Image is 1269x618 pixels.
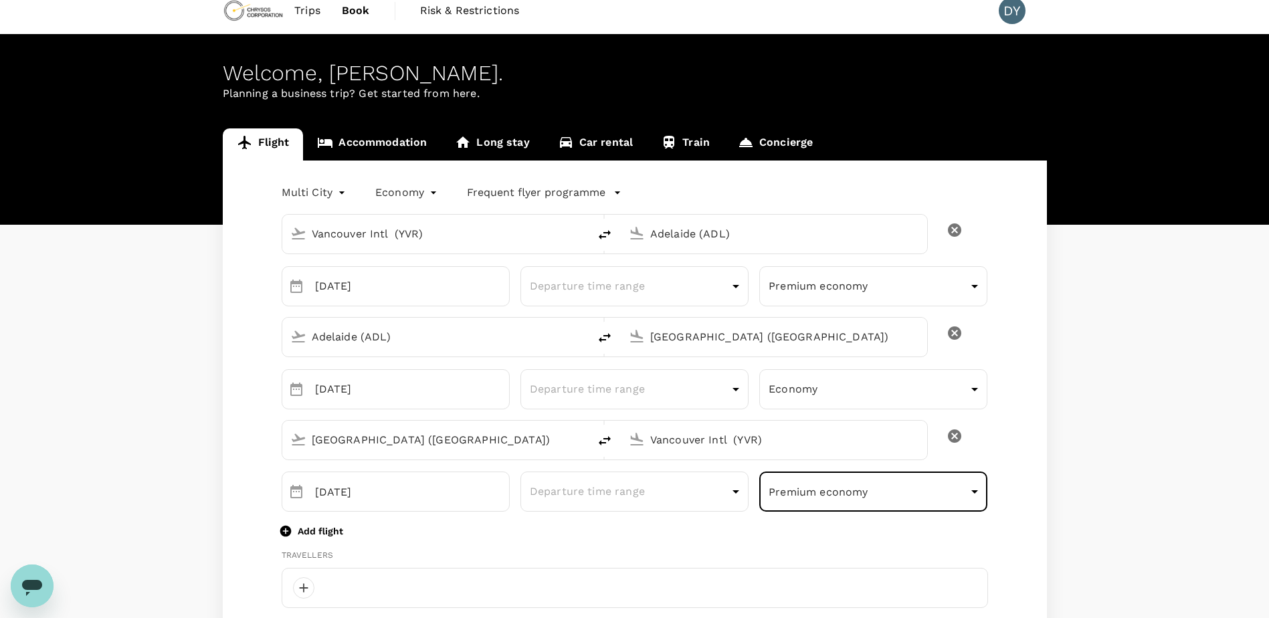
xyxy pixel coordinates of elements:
input: Going to [650,223,899,244]
input: Going to [650,429,899,450]
div: Premium economy [759,475,987,508]
iframe: Button to launch messaging window [11,564,54,607]
input: Travel date [315,472,510,512]
input: Travel date [315,369,510,409]
button: delete [589,322,621,354]
div: Departure time range [520,269,749,303]
div: Departure time range [520,475,749,509]
div: Travellers [282,549,988,562]
button: Open [579,438,582,441]
button: Open [918,232,920,235]
a: Train [647,128,724,161]
div: Economy [759,373,987,406]
input: Depart from [312,326,561,347]
button: delete [939,214,971,246]
div: Multi City [282,182,349,203]
button: Frequent flyer programme [467,185,621,201]
input: Depart from [312,223,561,244]
span: Trips [294,3,320,19]
button: delete [589,219,621,251]
input: Depart from [312,429,561,450]
button: Add flight [282,524,343,538]
button: Open [579,335,582,338]
button: Choose date, selected date is Nov 9, 2025 [283,376,310,403]
span: Risk & Restrictions [420,3,520,19]
button: Open [918,335,920,338]
div: Welcome , [PERSON_NAME] . [223,61,1047,86]
a: Flight [223,128,304,161]
button: Choose date, selected date is Oct 31, 2025 [283,273,310,300]
a: Accommodation [303,128,441,161]
input: Going to [650,326,899,347]
button: Open [579,232,582,235]
p: Frequent flyer programme [467,185,605,201]
p: Planning a business trip? Get started from here. [223,86,1047,102]
button: delete [939,317,971,349]
p: Add flight [298,524,343,538]
p: Departure time range [530,381,727,397]
a: Long stay [441,128,543,161]
p: Departure time range [530,484,727,500]
input: Travel date [315,266,510,306]
button: delete [939,420,971,452]
a: Car rental [544,128,648,161]
a: Concierge [724,128,827,161]
div: Economy [375,182,440,203]
button: Open [918,438,920,441]
div: Premium economy [759,270,987,303]
p: Departure time range [530,278,727,294]
div: Departure time range [520,372,749,406]
button: delete [589,425,621,457]
span: Book [342,3,370,19]
button: Choose date, selected date is Nov 16, 2025 [283,478,310,505]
